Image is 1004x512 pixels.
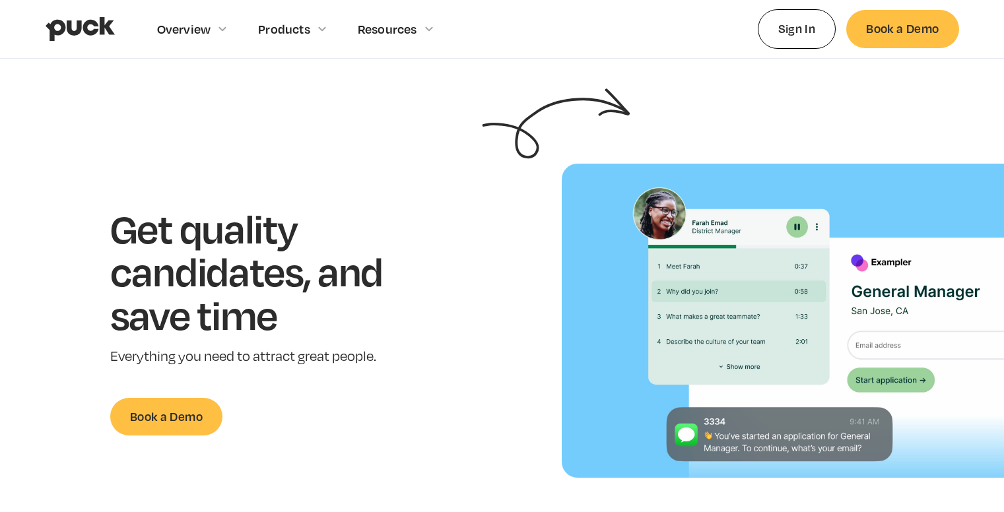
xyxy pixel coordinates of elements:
[758,9,836,48] a: Sign In
[110,347,424,366] p: Everything you need to attract great people.
[110,207,424,336] h1: Get quality candidates, and save time
[157,22,211,36] div: Overview
[110,398,222,435] a: Book a Demo
[358,22,417,36] div: Resources
[258,22,310,36] div: Products
[846,10,958,48] a: Book a Demo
